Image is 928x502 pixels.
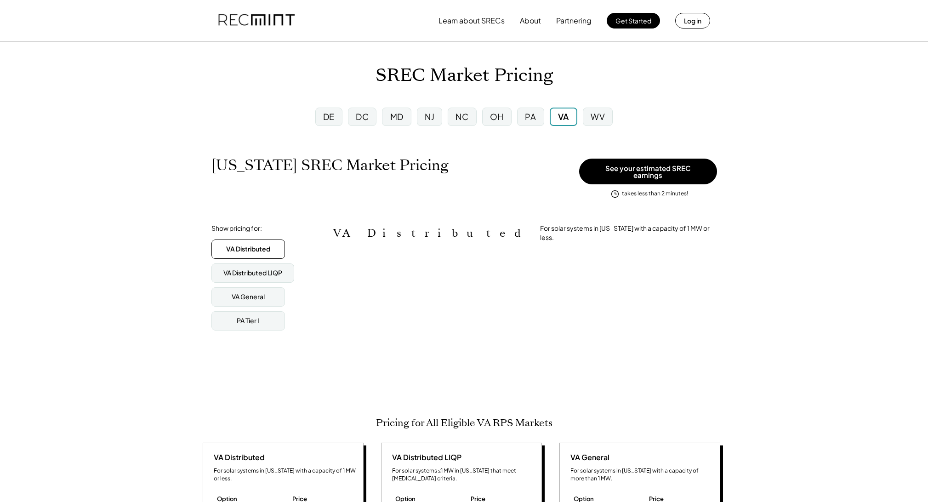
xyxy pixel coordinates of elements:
h2: VA Distributed [333,227,526,240]
div: VA [558,111,569,122]
div: DC [356,111,369,122]
h2: Pricing for All Eligible VA RPS Markets [376,417,552,429]
div: VA General [567,452,609,462]
div: NC [455,111,468,122]
div: VA Distributed LIQP [223,268,282,278]
div: For solar systems in [US_STATE] with a capacity of 1 MW or less. [214,467,356,483]
div: NJ [425,111,434,122]
img: recmint-logotype%403x.png [218,5,295,36]
div: PA [525,111,536,122]
div: For solar systems in [US_STATE] with a capacity of more than 1 MW. [570,467,713,483]
div: Show pricing for: [211,224,262,233]
button: Learn about SRECs [438,11,505,30]
div: PA Tier I [237,316,259,325]
div: OH [490,111,504,122]
button: Get Started [607,13,660,29]
div: WV [591,111,605,122]
div: For solar systems in [US_STATE] with a capacity of 1 MW or less. [540,224,717,242]
div: VA Distributed LIQP [388,452,461,462]
div: takes less than 2 minutes! [622,190,688,198]
button: Log in [675,13,710,29]
button: About [520,11,541,30]
h1: [US_STATE] SREC Market Pricing [211,156,449,174]
button: See your estimated SREC earnings [579,159,717,184]
div: MD [390,111,404,122]
div: VA Distributed [226,245,270,254]
div: DE [323,111,335,122]
div: For solar systems ≤1 MW in [US_STATE] that meet [MEDICAL_DATA] criteria. [392,467,535,483]
div: VA Distributed [210,452,265,462]
div: VA General [232,292,265,302]
button: Partnering [556,11,592,30]
h1: SREC Market Pricing [376,65,553,86]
